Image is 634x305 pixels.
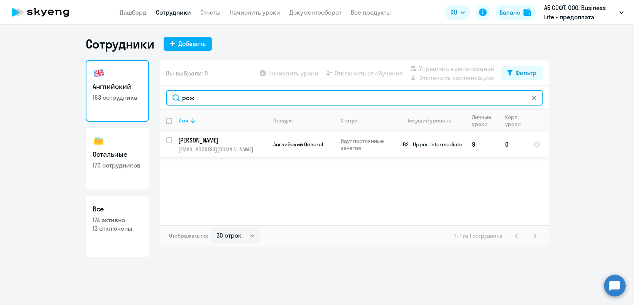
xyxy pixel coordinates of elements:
[166,69,208,78] span: Вы выбрали: 0
[86,36,154,52] h1: Сотрудники
[394,132,466,157] td: B2 - Upper-Intermediate
[178,117,267,124] div: Имя
[93,204,142,214] h3: Все
[495,5,536,20] button: Балансbalance
[273,117,334,124] div: Продукт
[499,132,527,157] td: 0
[166,90,543,106] input: Поиск по имени, email, продукту или статусу
[516,68,536,77] div: Фильтр
[178,136,267,144] a: [PERSON_NAME]
[407,117,451,124] div: Текущий уровень
[230,8,280,16] a: Начислить уроки
[120,8,147,16] a: Дашборд
[400,117,465,124] div: Текущий уровень
[289,8,342,16] a: Документооборот
[351,8,391,16] a: Все продукты
[93,135,105,147] img: others
[341,117,394,124] div: Статус
[273,117,294,124] div: Продукт
[450,8,457,17] span: RU
[93,93,142,102] p: 163 сотрудника
[178,136,265,144] p: [PERSON_NAME]
[93,216,142,224] p: 174 активно
[341,137,394,151] p: Идут постоянные занятия
[200,8,221,16] a: Отчеты
[501,66,543,80] button: Фильтр
[86,196,149,257] a: Все174 активно13 отключены
[544,3,616,22] p: АБ СОФТ, ООО, Business Life - предоплата
[540,3,627,22] button: АБ СОФТ, ООО, Business Life - предоплата
[472,114,494,127] div: Личные уроки
[178,117,188,124] div: Имя
[164,37,212,51] button: Добавить
[445,5,470,20] button: RU
[178,39,206,48] div: Добавить
[341,117,357,124] div: Статус
[523,8,531,16] img: balance
[93,161,142,169] p: 170 сотрудников
[472,114,499,127] div: Личные уроки
[178,146,267,153] p: [EMAIL_ADDRESS][DOMAIN_NAME]
[93,82,142,92] h3: Английский
[466,132,499,157] td: 9
[169,232,208,239] span: Отображать по:
[86,60,149,122] a: Английский163 сотрудника
[86,128,149,189] a: Остальные170 сотрудников
[454,232,502,239] span: 1 - 1 из 1 сотрудника
[505,114,527,127] div: Корп. уроки
[156,8,191,16] a: Сотрудники
[273,141,323,148] span: Английский General
[93,67,105,79] img: english
[505,114,522,127] div: Корп. уроки
[93,149,142,159] h3: Остальные
[500,8,520,17] div: Баланс
[93,224,142,233] p: 13 отключены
